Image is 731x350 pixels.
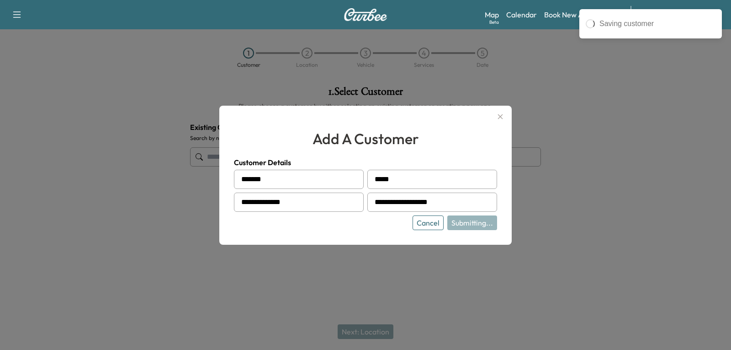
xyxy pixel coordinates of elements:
[599,18,715,29] div: Saving customer
[485,9,499,20] a: MapBeta
[506,9,537,20] a: Calendar
[413,215,444,230] button: Cancel
[489,19,499,26] div: Beta
[234,157,497,168] h4: Customer Details
[344,8,387,21] img: Curbee Logo
[544,9,621,20] a: Book New Appointment
[234,128,497,150] h2: add a customer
